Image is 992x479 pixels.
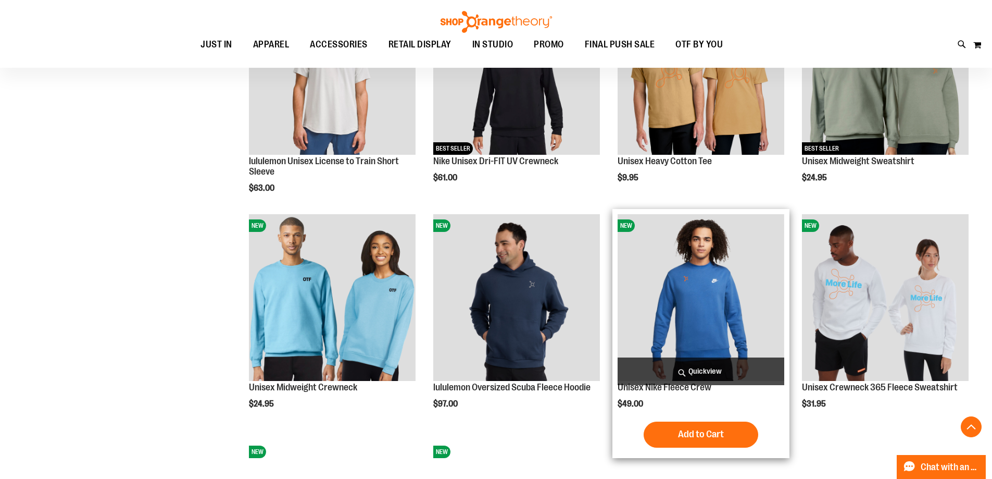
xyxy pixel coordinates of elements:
span: $61.00 [433,173,459,182]
a: Unisex Heavy Cotton Tee [618,156,712,166]
span: Chat with an Expert [921,462,980,472]
a: APPAREL [243,33,300,56]
a: Unisex Nike Fleece CrewNEW [618,214,784,383]
span: ACCESSORIES [310,33,368,56]
img: lululemon Oversized Scuba Fleece Hoodie [433,214,600,381]
a: IN STUDIO [462,33,524,57]
a: Unisex Nike Fleece Crew [618,382,711,392]
span: $31.95 [802,399,827,409]
span: BEST SELLER [802,142,842,155]
div: product [612,209,789,458]
span: IN STUDIO [472,33,513,56]
a: Unisex Midweight Sweatshirt [802,156,914,166]
button: Chat with an Expert [897,455,986,479]
a: JUST IN [190,33,243,57]
a: RETAIL DISPLAY [378,33,462,57]
span: $24.95 [249,399,275,409]
span: $97.00 [433,399,459,409]
a: lululemon Oversized Scuba Fleece HoodieNEW [433,214,600,383]
a: Unisex Midweight CrewneckNEW [249,214,416,383]
a: Unisex Midweight Crewneck [249,382,357,392]
span: $9.95 [618,173,640,182]
span: NEW [802,219,819,232]
span: NEW [249,219,266,232]
span: NEW [433,446,450,458]
a: lululemon Unisex License to Train Short Sleeve [249,156,399,177]
a: ACCESSORIES [299,33,378,57]
div: product [797,209,974,435]
a: lululemon Oversized Scuba Fleece Hoodie [433,382,591,392]
span: $24.95 [802,173,828,182]
span: APPAREL [253,33,290,56]
button: Add to Cart [644,422,758,448]
div: product [428,209,605,435]
span: NEW [249,446,266,458]
div: product [244,209,421,435]
img: Unisex Midweight Crewneck [249,214,416,381]
span: NEW [618,219,635,232]
span: $63.00 [249,183,276,193]
img: Shop Orangetheory [439,11,554,33]
span: NEW [433,219,450,232]
span: RETAIL DISPLAY [388,33,451,56]
span: FINAL PUSH SALE [585,33,655,56]
span: $49.00 [618,399,645,409]
a: Quickview [618,358,784,385]
img: Unisex Nike Fleece Crew [618,214,784,381]
span: JUST IN [200,33,232,56]
span: PROMO [534,33,564,56]
a: Unisex Crewneck 365 Fleece SweatshirtNEW [802,214,969,383]
img: Unisex Crewneck 365 Fleece Sweatshirt [802,214,969,381]
a: PROMO [523,33,574,57]
span: OTF BY YOU [675,33,723,56]
a: Unisex Crewneck 365 Fleece Sweatshirt [802,382,958,392]
a: OTF BY YOU [665,33,733,57]
span: Add to Cart [678,428,724,440]
a: FINAL PUSH SALE [574,33,665,57]
button: Back To Top [961,416,982,437]
span: BEST SELLER [433,142,473,155]
a: Nike Unisex Dri-FIT UV Crewneck [433,156,558,166]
